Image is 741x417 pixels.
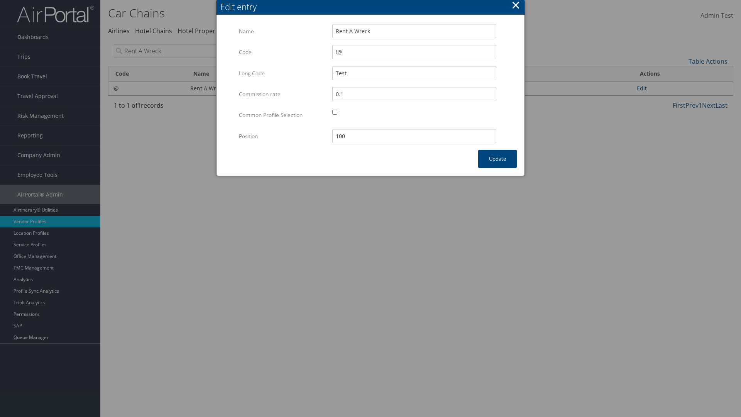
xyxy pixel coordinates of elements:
[239,129,327,144] label: Position
[239,45,327,59] label: Code
[239,66,327,81] label: Long Code
[239,108,327,122] label: Common Profile Selection
[220,1,524,13] div: Edit entry
[239,87,327,102] label: Commission rate
[478,150,517,168] button: Update
[239,24,327,39] label: Name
